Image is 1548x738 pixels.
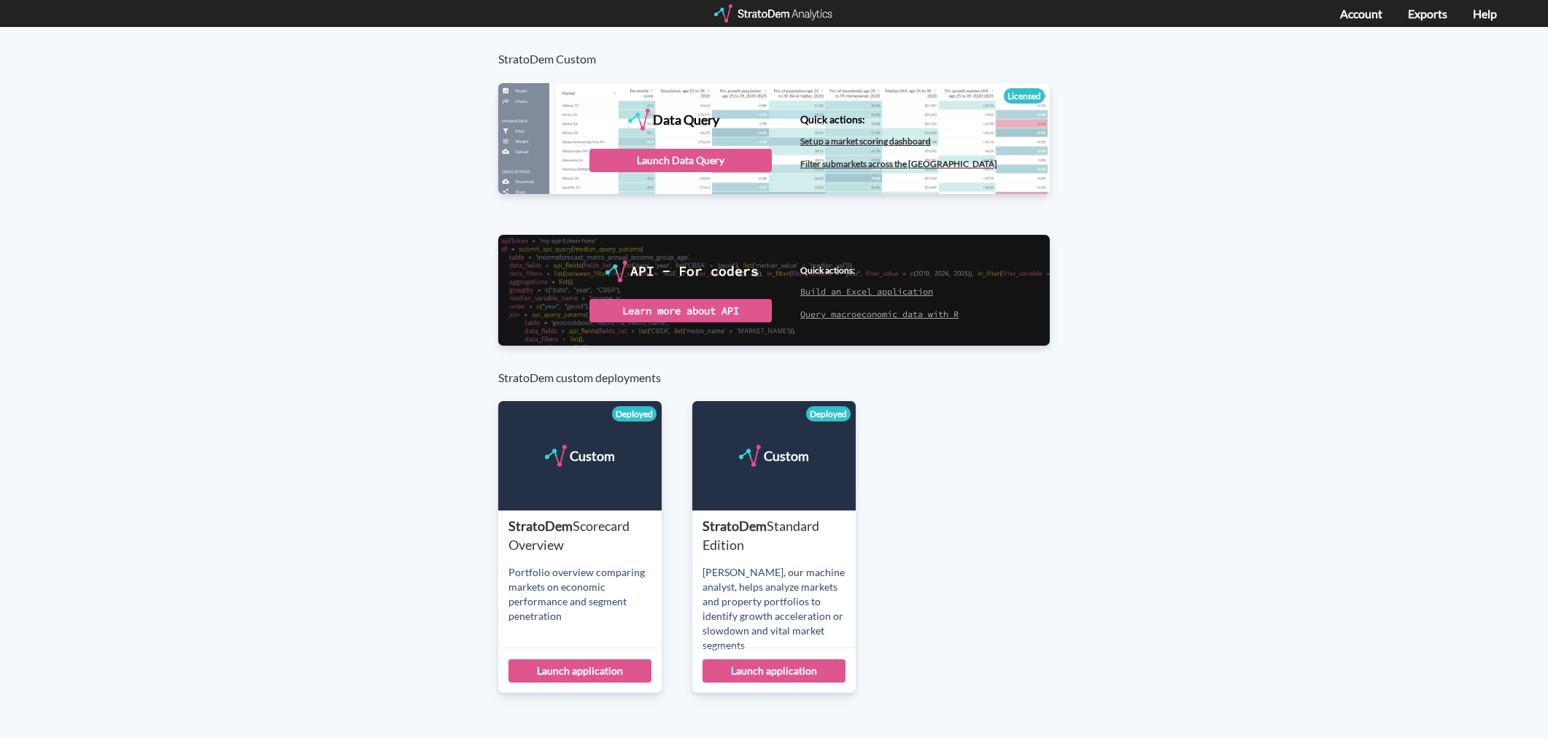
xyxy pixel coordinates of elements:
span: Standard Edition [703,518,819,553]
div: Deployed [612,406,657,422]
div: API - For coders [630,260,759,282]
div: Learn more about API [589,299,772,322]
a: Help [1473,7,1497,20]
a: Filter submarkets across the [GEOGRAPHIC_DATA] [800,158,997,169]
h4: Quick actions: [800,265,959,275]
h3: StratoDem Custom [498,27,1065,66]
div: Launch application [508,659,651,683]
div: Custom [764,445,809,467]
div: [PERSON_NAME], our machine analyst, helps analyze markets and property portfolios to identify gro... [703,565,856,653]
div: Licensed [1004,88,1045,104]
div: Launch Data Query [589,149,772,172]
div: Portfolio overview comparing markets on economic performance and segment penetration [508,565,662,624]
div: Custom [570,445,615,467]
a: Query macroeconomic data with R [800,308,959,319]
span: Scorecard Overview [508,518,630,553]
div: StratoDem [703,517,856,554]
a: Build an Excel application [800,286,933,297]
div: Data Query [653,109,719,131]
a: Account [1340,7,1382,20]
div: Launch application [703,659,845,683]
div: Deployed [806,406,851,422]
a: Set up a market scoring dashboard [800,136,931,147]
h4: Quick actions: [800,114,997,125]
div: StratoDem [508,517,662,554]
a: Exports [1408,7,1447,20]
h3: StratoDem custom deployments [498,346,1065,384]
